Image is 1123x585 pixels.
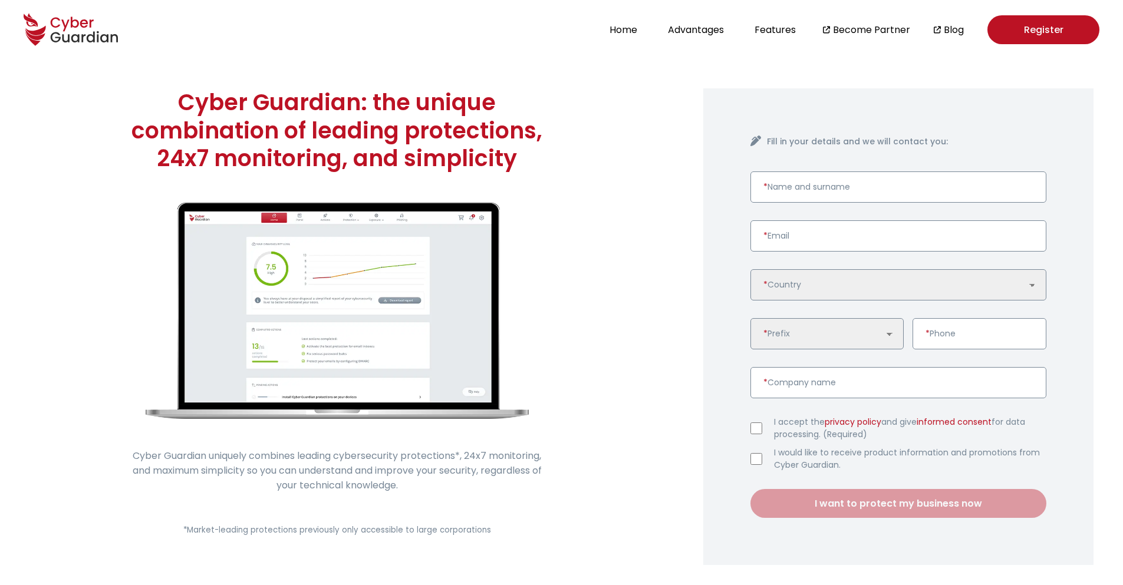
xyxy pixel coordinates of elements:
a: informed consent [917,416,992,428]
input: Enter a valid phone number. [913,318,1046,349]
a: Register [987,15,1099,44]
p: Cyber Guardian uniquely combines leading cybersecurity protections*, 24x7 monitoring, and maximum... [131,448,544,493]
small: *Market-leading protections previously only accessible to large corporations [183,524,491,536]
button: Features [751,22,799,38]
h4: Fill in your details and we will contact you: [767,135,1046,148]
button: Home [606,22,641,38]
label: I accept the and give for data processing. (Required) [774,416,1046,441]
button: I want to protect my business now [750,489,1046,518]
img: cyberguardian-home [146,202,529,419]
label: I would like to receive product information and promotions from Cyber Guardian. [774,447,1046,471]
h1: Cyber Guardian: the unique combination of leading protections, 24x7 monitoring, and simplicity [131,88,544,173]
a: Become Partner [833,22,910,37]
button: Advantages [664,22,727,38]
a: Blog [944,22,964,37]
a: privacy policy [825,416,881,428]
